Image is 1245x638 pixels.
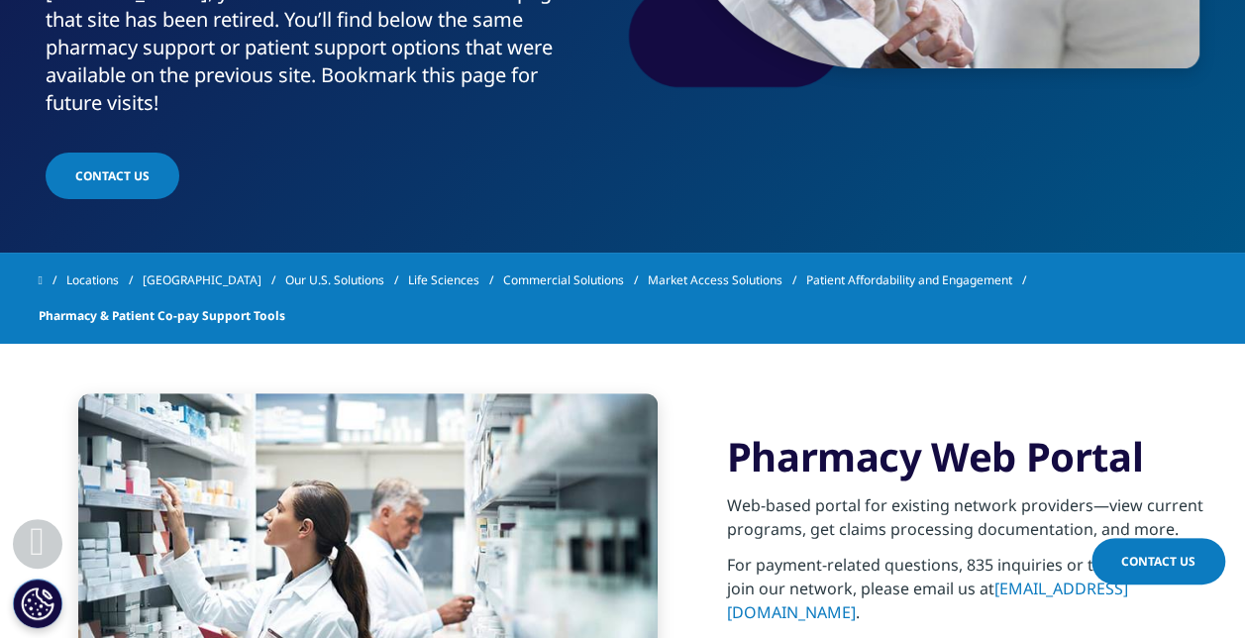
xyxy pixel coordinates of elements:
p: For payment-related questions, 835 inquiries or to learn how to join our network, please email us... [727,553,1207,636]
a: Patient Affordability and Engagement [806,263,1036,298]
a: [EMAIL_ADDRESS][DOMAIN_NAME] [727,578,1128,623]
a: Contact Us [46,153,179,199]
button: Cookies Settings [13,579,62,628]
h3: Pharmacy Web Portal [727,432,1207,481]
a: Commercial Solutions [503,263,648,298]
span: Contact Us [1121,553,1195,570]
a: Contact Us [1091,538,1225,585]
span: Pharmacy & Patient Co-pay Support Tools [39,298,285,334]
a: Market Access Solutions [648,263,806,298]
a: Our U.S. Solutions [285,263,408,298]
a: Life Sciences [408,263,503,298]
a: [GEOGRAPHIC_DATA] [143,263,285,298]
p: Web-based portal for existing network providers—view current programs, get claims processing docu... [727,493,1207,553]
a: Locations [66,263,143,298]
span: Contact Us [75,167,150,184]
